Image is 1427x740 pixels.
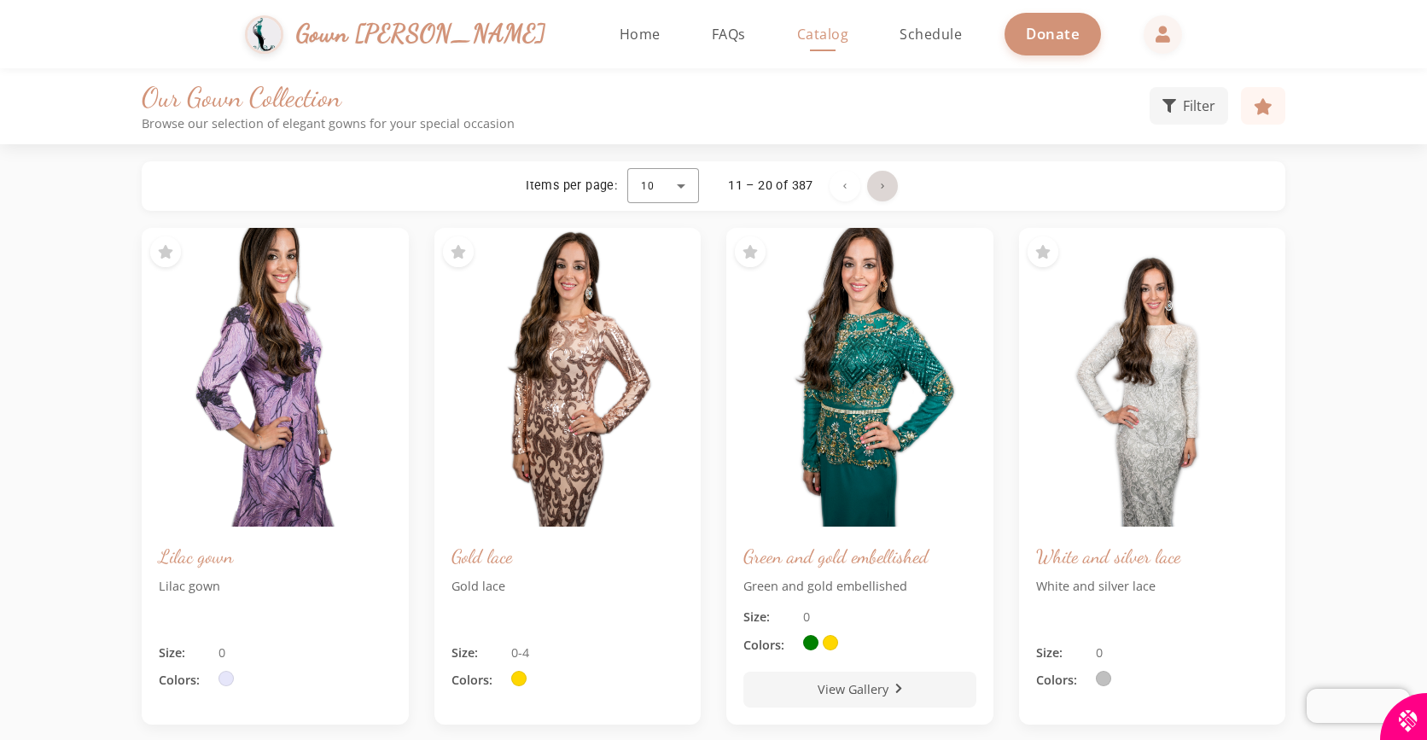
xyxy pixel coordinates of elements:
[142,81,1150,114] h1: Our Gown Collection
[743,544,976,568] h3: Green and gold embellished
[1036,544,1269,568] h3: White and silver lace
[743,672,976,708] button: View Gallery
[142,116,1150,131] p: Browse our selection of elegant gowns for your special occasion
[245,11,563,58] a: Gown [PERSON_NAME]
[434,228,702,527] img: Gold lace
[726,228,993,527] img: Green and gold embellished
[1019,228,1286,527] img: White and silver lace
[743,608,795,626] span: Size:
[159,644,210,662] span: Size:
[451,671,503,690] span: Colors:
[728,178,813,195] div: 11 – 20 of 387
[1307,689,1410,723] iframe: Chatra live chat
[1036,644,1087,662] span: Size:
[620,25,661,44] span: Home
[159,544,392,568] h3: Lilac gown
[803,608,810,626] span: 0
[867,171,898,201] button: Next page
[1036,671,1087,690] span: Colors:
[159,671,210,690] span: Colors:
[1183,96,1215,116] span: Filter
[1036,577,1269,631] p: White and silver lace
[712,25,746,44] span: FAQs
[159,577,392,631] p: Lilac gown
[451,577,684,631] p: Gold lace
[1026,24,1080,44] span: Donate
[743,636,795,655] span: Colors:
[245,15,283,54] img: Gown Gmach Logo
[818,680,888,699] span: View Gallery
[1005,13,1101,55] a: Donate
[218,644,225,662] span: 0
[451,544,684,568] h3: Gold lace
[830,171,860,201] button: Previous page
[797,25,849,44] span: Catalog
[451,644,503,662] span: Size:
[1096,644,1103,662] span: 0
[1150,87,1228,125] button: Filter
[142,228,409,527] img: Lilac gown
[511,644,529,662] span: 0-4
[526,178,617,195] div: Items per page:
[743,577,976,596] p: Green and gold embellished
[900,25,962,44] span: Schedule
[296,15,546,52] span: Gown [PERSON_NAME]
